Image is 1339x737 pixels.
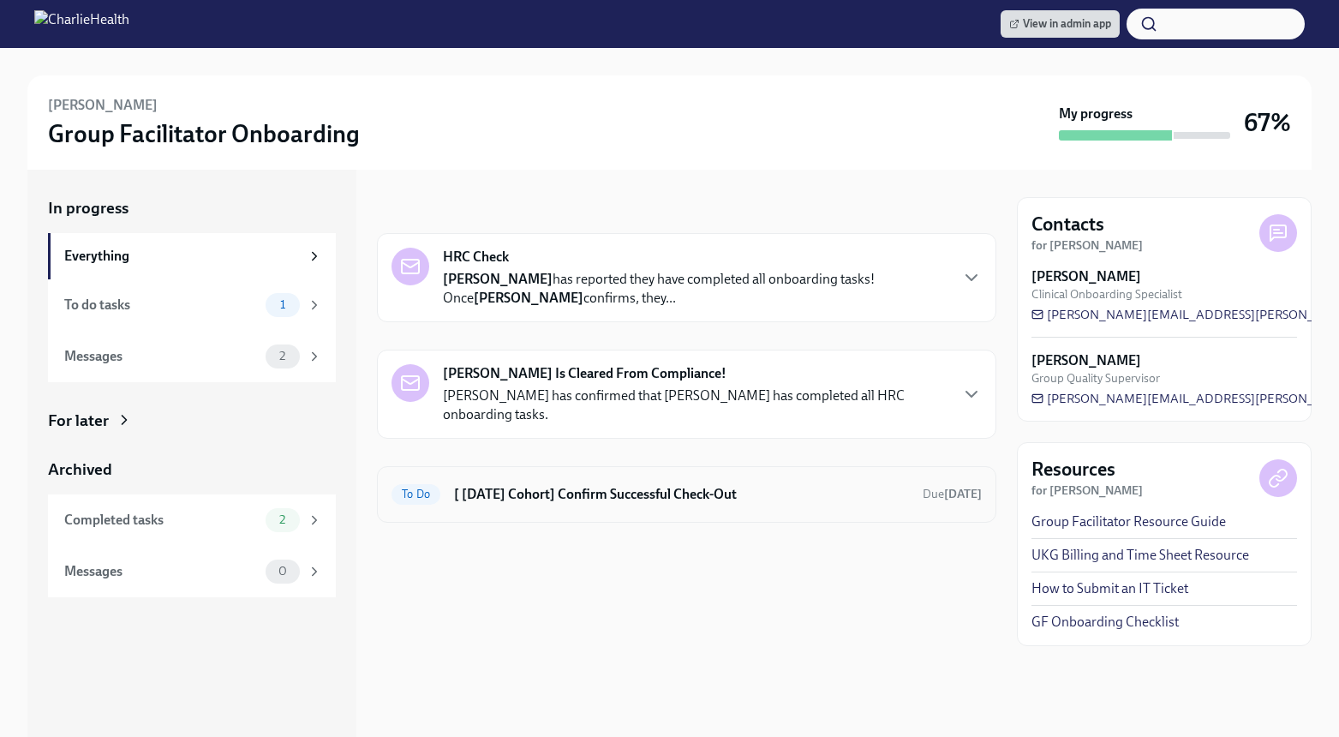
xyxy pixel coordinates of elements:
[64,347,259,366] div: Messages
[1031,267,1141,286] strong: [PERSON_NAME]
[48,410,109,432] div: For later
[454,485,909,504] h6: [ [DATE] Cohort] Confirm Successful Check-Out
[443,386,947,424] p: [PERSON_NAME] has confirmed that [PERSON_NAME] has completed all HRC onboarding tasks.
[1031,457,1115,482] h4: Resources
[1031,286,1182,303] span: Clinical Onboarding Specialist
[64,511,259,530] div: Completed tasks
[443,270,947,308] p: has reported they have completed all onboarding tasks! Once confirms, they...
[944,487,982,501] strong: [DATE]
[64,247,300,266] div: Everything
[48,279,336,331] a: To do tasks1
[1009,15,1111,33] span: View in admin app
[1031,483,1143,498] strong: for [PERSON_NAME]
[474,290,583,306] strong: [PERSON_NAME]
[392,488,440,500] span: To Do
[1244,107,1291,138] h3: 67%
[923,487,982,501] span: Due
[1031,370,1160,386] span: Group Quality Supervisor
[48,410,336,432] a: For later
[392,481,982,508] a: To Do[ [DATE] Cohort] Confirm Successful Check-OutDue[DATE]
[443,248,509,267] strong: HRC Check
[64,562,259,581] div: Messages
[48,494,336,546] a: Completed tasks2
[923,486,982,502] span: October 3rd, 2025 10:00
[48,118,360,149] h3: Group Facilitator Onboarding
[443,364,726,383] strong: [PERSON_NAME] Is Cleared From Compliance!
[1031,238,1143,253] strong: for [PERSON_NAME]
[48,458,336,481] a: Archived
[1031,212,1104,237] h4: Contacts
[1031,351,1141,370] strong: [PERSON_NAME]
[269,350,296,363] span: 2
[48,331,336,382] a: Messages2
[269,513,296,526] span: 2
[1059,105,1133,123] strong: My progress
[268,565,297,578] span: 0
[48,233,336,279] a: Everything
[1031,512,1226,531] a: Group Facilitator Resource Guide
[64,296,259,315] div: To do tasks
[270,298,296,311] span: 1
[1001,10,1120,38] a: View in admin app
[377,197,457,219] div: In progress
[48,546,336,597] a: Messages0
[1031,579,1188,598] a: How to Submit an IT Ticket
[48,197,336,219] a: In progress
[48,96,158,115] h6: [PERSON_NAME]
[443,271,553,287] strong: [PERSON_NAME]
[1031,613,1179,632] a: GF Onboarding Checklist
[34,10,129,38] img: CharlieHealth
[1031,546,1249,565] a: UKG Billing and Time Sheet Resource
